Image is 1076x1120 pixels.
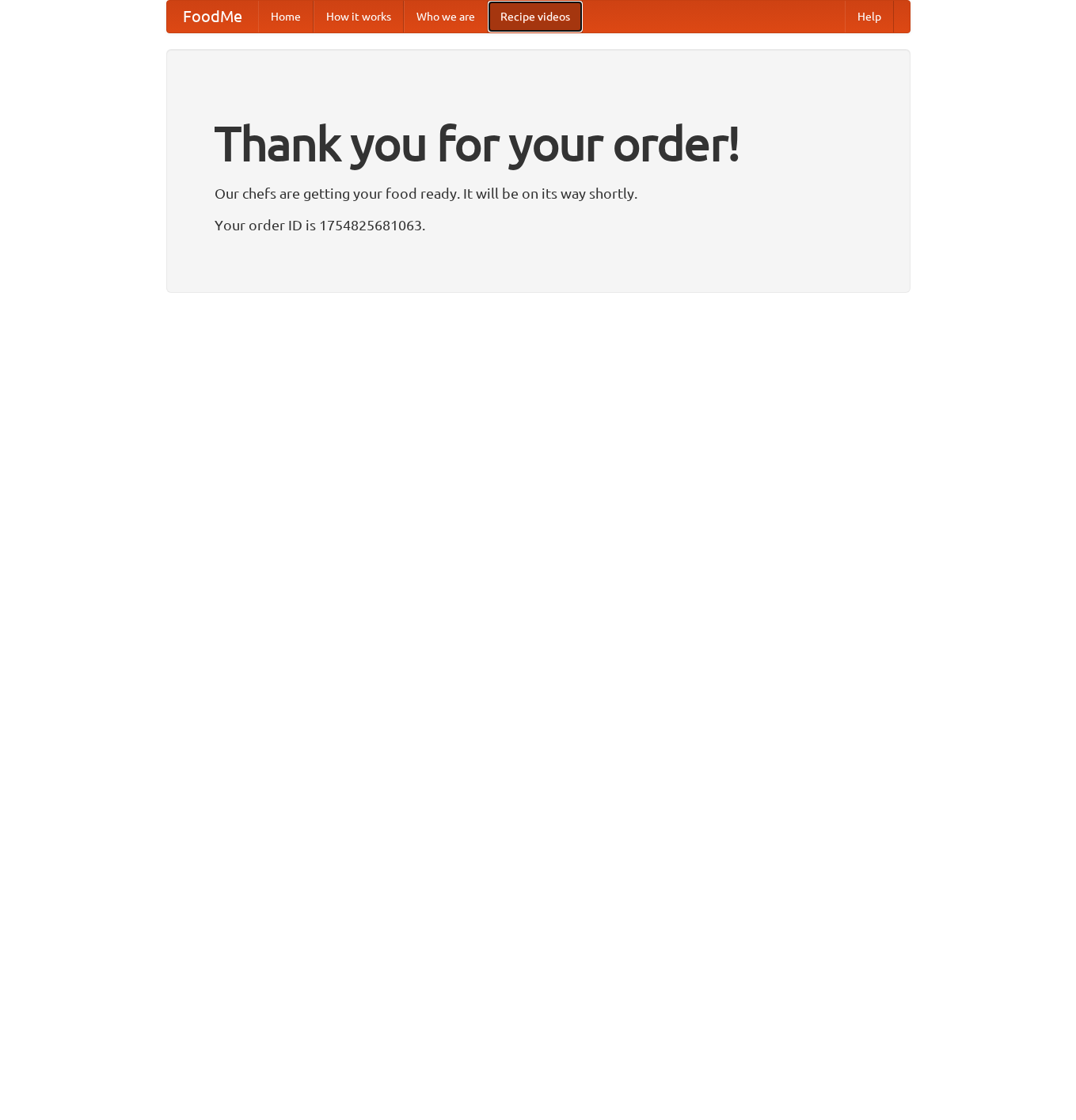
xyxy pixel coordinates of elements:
[404,1,488,32] a: Who we are
[488,1,583,32] a: Recipe videos
[845,1,894,32] a: Help
[215,181,862,205] p: Our chefs are getting your food ready. It will be on its way shortly.
[314,1,404,32] a: How it works
[167,1,258,32] a: FoodMe
[215,213,862,237] p: Your order ID is 1754825681063.
[215,105,862,181] h1: Thank you for your order!
[258,1,314,32] a: Home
